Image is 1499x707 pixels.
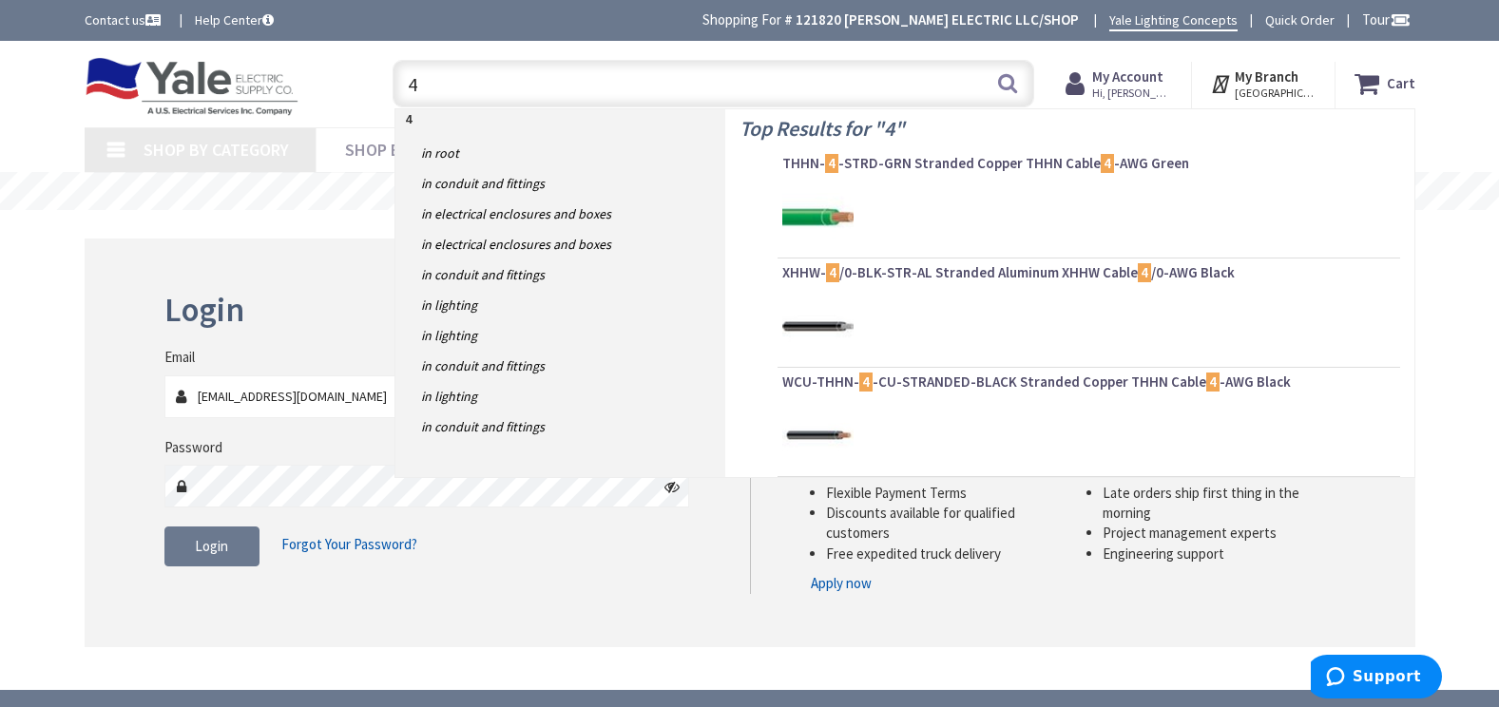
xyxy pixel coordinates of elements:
[395,351,725,381] a: in Conduit and Fittings
[85,10,164,29] a: Contact us
[395,259,725,290] a: in Conduit and Fittings
[702,10,781,29] span: Shopping For
[1138,260,1151,284] mark: 4
[164,292,690,329] h2: Login
[164,347,195,367] label: Email
[1103,544,1336,564] li: Engineering support
[395,199,725,229] a: in Electrical Enclosures and Boxes
[395,229,725,259] a: in Electrical Enclosures and Boxes
[164,437,222,457] label: Password
[1265,10,1335,29] a: Quick Order
[782,291,854,362] img: {{ name }}
[1092,86,1173,101] span: Hi, [PERSON_NAME]
[164,375,690,418] input: Email
[144,139,289,161] span: Shop By Category
[782,154,1395,173] span: THHN- -STRD-GRN Stranded Copper THHN Cable -AWG Green
[1355,67,1415,101] a: Cart
[782,154,1395,177] a: THHN-4-STRD-GRN Stranded Copper THHN Cable4-AWG Green
[740,109,1400,140] h4: Top Results for " "
[884,115,894,142] strong: 4
[1235,67,1298,86] strong: My Branch
[782,263,1395,286] a: XHHW-4/0-BLK-STR-AL Stranded Aluminum XHHW Cable4/0-AWG Black
[782,373,1395,395] a: WCU-THHN-4-CU-STRANDED-BLACK Stranded Copper THHN Cable4-AWG Black
[784,10,793,29] strong: #
[782,400,854,471] img: {{ name }}
[1210,67,1316,101] div: My Branch [GEOGRAPHIC_DATA], [GEOGRAPHIC_DATA]
[1362,10,1411,29] span: Tour
[1103,483,1336,524] li: Late orders ship first thing in the morning
[345,139,447,161] span: Shop By List
[395,320,725,351] a: in Lighting
[1235,86,1316,101] span: [GEOGRAPHIC_DATA], [GEOGRAPHIC_DATA]
[395,138,725,168] a: in root
[195,10,274,29] a: Help Center
[1387,67,1415,101] strong: Cart
[164,526,259,566] button: Login
[1311,655,1442,702] iframe: Opens a widget where you can find more information
[782,373,1395,392] span: WCU-THHN- -CU-STRANDED-BLACK Stranded Copper THHN Cable -AWG Black
[825,151,838,175] mark: 4
[782,263,1395,282] span: XHHW- /0-BLK-STR-AL Stranded Aluminum XHHW Cable /0-AWG Black
[405,110,412,127] strong: 4
[1103,523,1336,543] li: Project management experts
[664,479,680,494] i: Click here to show/hide password
[395,381,725,411] a: in Lighting
[796,10,1079,29] strong: 121820 [PERSON_NAME] ELECTRIC LLC/SHOP
[281,526,417,563] a: Forgot Your Password?
[281,535,417,553] span: Forgot Your Password?
[1092,67,1163,86] strong: My Account
[1109,10,1238,31] a: Yale Lighting Concepts
[826,260,839,284] mark: 4
[1206,370,1220,393] mark: 4
[826,483,1059,503] li: Flexible Payment Terms
[826,544,1059,564] li: Free expedited truck delivery
[782,182,854,253] img: {{ name }}
[811,573,872,593] a: Apply now
[395,411,725,442] a: in Conduit and Fittings
[859,370,873,393] mark: 4
[195,537,228,555] span: Login
[826,503,1059,544] li: Discounts available for qualified customers
[395,168,725,199] a: in Conduit and Fittings
[1066,67,1173,101] a: My Account Hi, [PERSON_NAME]
[85,57,299,116] img: Yale Electric Supply Co.
[395,290,725,320] a: in Lighting
[393,60,1034,107] input: What are you looking for?
[1101,151,1114,175] mark: 4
